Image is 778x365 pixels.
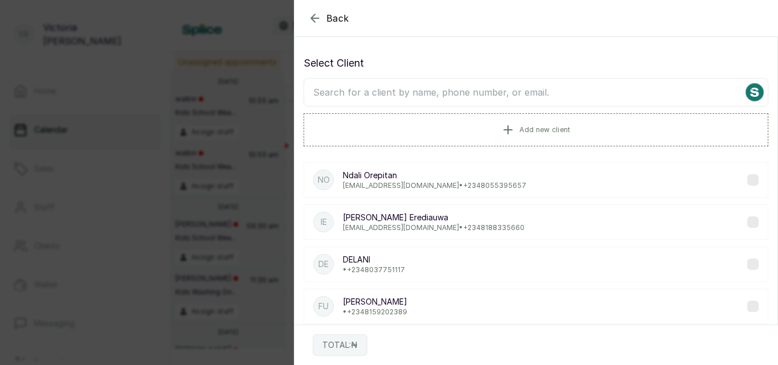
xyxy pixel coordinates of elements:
p: DE [318,259,329,270]
input: Search for a client by name, phone number, or email. [304,78,768,106]
p: IE [321,216,327,228]
p: FU [318,301,329,312]
button: Back [308,11,349,25]
span: Back [326,11,349,25]
button: Add new client [304,113,768,146]
p: [EMAIL_ADDRESS][DOMAIN_NAME] • +234 8188335660 [343,223,525,232]
p: DELANI [343,254,405,265]
p: [EMAIL_ADDRESS][DOMAIN_NAME] • +234 8055395657 [343,181,526,190]
p: [PERSON_NAME] Erediauwa [343,212,525,223]
p: • +234 8159202389 [343,307,407,317]
p: TOTAL: ₦ [322,339,358,351]
p: Select Client [304,55,768,71]
span: Add new client [519,125,570,134]
p: Ndali Orepitan [343,170,526,181]
p: • +234 8037751117 [343,265,405,274]
p: [PERSON_NAME] [343,296,407,307]
p: NO [318,174,330,186]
